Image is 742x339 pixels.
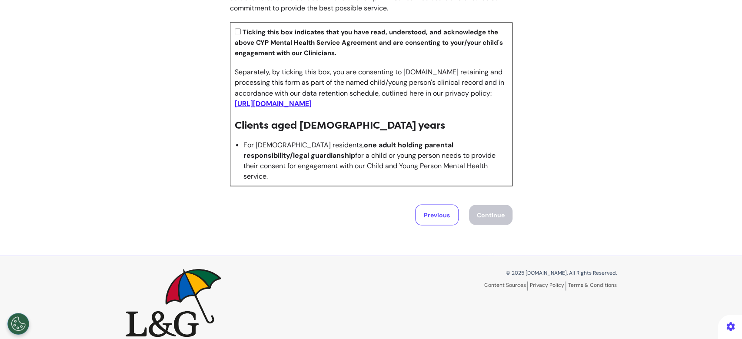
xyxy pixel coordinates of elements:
a: [URL][DOMAIN_NAME] [235,99,312,108]
button: Open Preferences [7,313,29,335]
li: For [DEMOGRAPHIC_DATA] residents, for a child or young person needs to provide their consent for ... [243,140,508,181]
h3: Clients aged [DEMOGRAPHIC_DATA] years [235,119,508,131]
button: Continue [469,205,512,225]
a: Privacy Policy [530,281,566,290]
p: © 2025 [DOMAIN_NAME]. All Rights Reserved. [378,269,617,276]
button: Previous [415,204,459,225]
b: Ticking this box indicates that you have read, understood, and acknowledge the above CYP Mental H... [235,28,503,57]
p: Separately, by ticking this box, you are consenting to [DOMAIN_NAME] retaining and processing thi... [235,67,508,109]
img: Spectrum.Life logo [126,269,221,336]
a: Content Sources [484,281,528,290]
a: Terms & Conditions [568,281,617,288]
